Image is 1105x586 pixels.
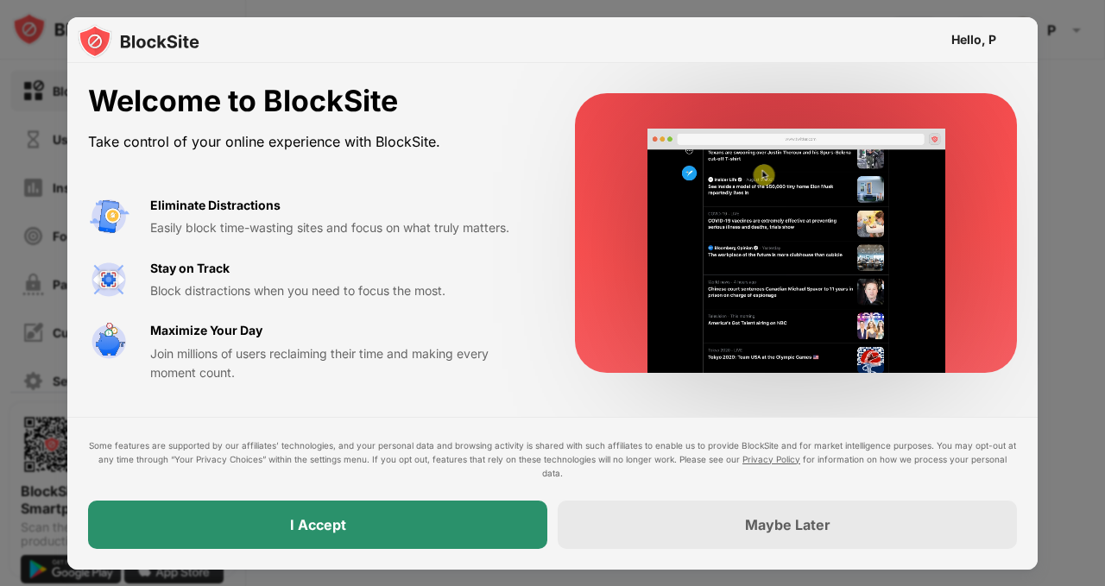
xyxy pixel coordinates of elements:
[742,454,800,464] a: Privacy Policy
[150,196,281,215] div: Eliminate Distractions
[88,196,129,237] img: value-avoid-distractions.svg
[88,321,129,362] img: value-safe-time.svg
[150,344,534,383] div: Join millions of users reclaiming their time and making every moment count.
[150,259,230,278] div: Stay on Track
[88,259,129,300] img: value-focus.svg
[745,516,830,533] div: Maybe Later
[78,24,199,59] img: logo-blocksite.svg
[951,33,996,47] div: Hello, P
[88,129,534,154] div: Take control of your online experience with BlockSite.
[150,218,534,237] div: Easily block time-wasting sites and focus on what truly matters.
[88,438,1017,480] div: Some features are supported by our affiliates’ technologies, and your personal data and browsing ...
[88,84,534,119] div: Welcome to BlockSite
[150,281,534,300] div: Block distractions when you need to focus the most.
[290,516,346,533] div: I Accept
[150,321,262,340] div: Maximize Your Day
